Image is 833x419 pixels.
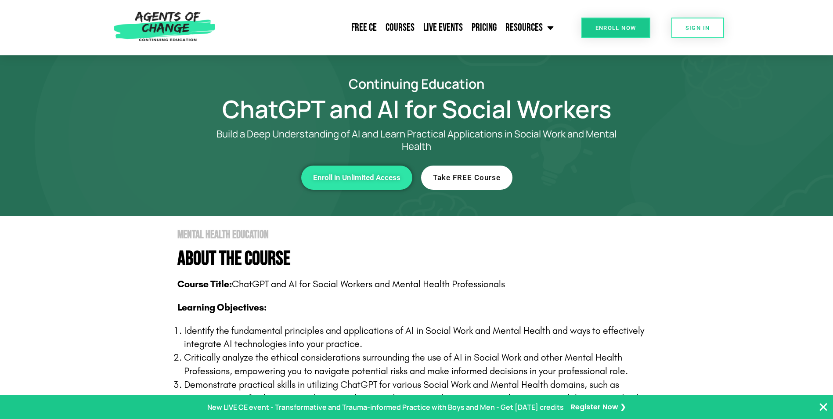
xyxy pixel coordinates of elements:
p: Critically analyze the ethical considerations surrounding the use of AI in Social Work and other ... [184,351,667,378]
b: Learning Objectives: [177,302,267,313]
a: Take FREE Course [421,166,512,190]
a: Enroll in Unlimited Access [301,166,412,190]
a: Pricing [467,17,501,39]
h2: Continuing Education [166,77,667,90]
p: Demonstrate practical skills in utilizing ChatGPT for various Social Work and Mental Health domai... [184,378,667,419]
span: Enroll in Unlimited Access [313,174,400,181]
h1: ChatGPT and AI for Social Workers [166,99,667,119]
h2: Mental Health Education [177,229,667,240]
span: SIGN IN [685,25,710,31]
button: Close Banner [818,402,829,412]
b: Course Title: [177,278,232,290]
h4: About The Course [177,249,667,269]
span: Enroll Now [595,25,636,31]
a: Live Events [419,17,467,39]
p: Identify the fundamental principles and applications of AI in Social Work and Mental Health and w... [184,324,667,351]
p: Build a Deep Understanding of AI and Learn Practical Applications in Social Work and Mental Health [202,128,632,152]
nav: Menu [220,17,558,39]
a: Free CE [347,17,381,39]
a: SIGN IN [671,18,724,38]
p: New LIVE CE event - Transformative and Trauma-informed Practice with Boys and Men - Get [DATE] cr... [207,401,564,414]
span: Take FREE Course [433,174,501,181]
p: ChatGPT and AI for Social Workers and Mental Health Professionals [177,278,667,291]
a: Register Now ❯ [571,401,626,414]
a: Enroll Now [581,18,650,38]
a: Courses [381,17,419,39]
a: Resources [501,17,558,39]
